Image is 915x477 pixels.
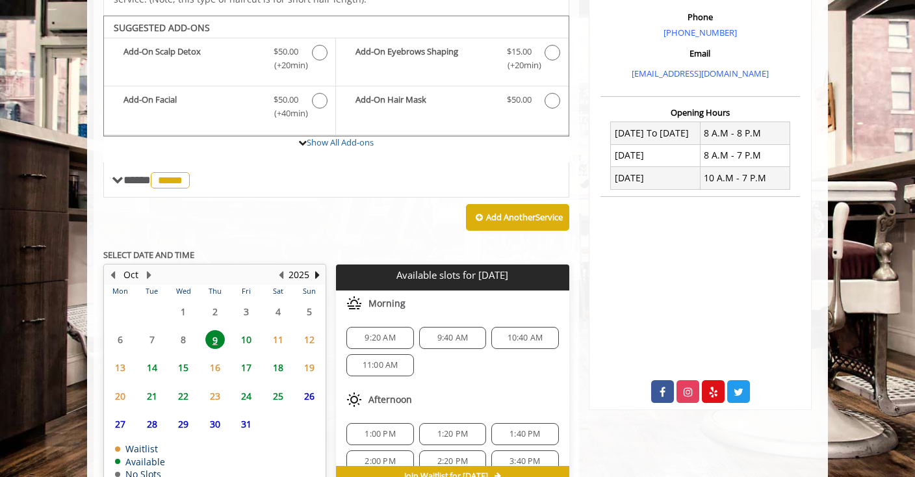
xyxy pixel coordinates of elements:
[199,326,230,354] td: Select day9
[142,415,162,433] span: 28
[611,122,701,144] td: [DATE] To [DATE]
[604,49,797,58] h3: Email
[294,381,326,409] td: Select day26
[105,285,136,298] th: Mon
[508,333,543,343] span: 10:40 AM
[237,415,256,433] span: 31
[368,394,412,405] span: Afternoon
[294,285,326,298] th: Sun
[174,387,193,406] span: 22
[262,354,293,381] td: Select day18
[268,358,288,377] span: 18
[168,410,199,438] td: Select day29
[363,360,398,370] span: 11:00 AM
[294,326,326,354] td: Select day12
[700,167,790,189] td: 10 A.M - 7 P.M
[237,330,256,349] span: 10
[276,268,286,282] button: Previous Year
[205,415,225,433] span: 30
[300,330,319,349] span: 12
[342,93,561,112] label: Add-On Hair Mask
[419,423,486,445] div: 1:20 PM
[346,327,413,349] div: 9:20 AM
[199,381,230,409] td: Select day23
[491,423,558,445] div: 1:40 PM
[300,387,319,406] span: 26
[199,410,230,438] td: Select day30
[491,327,558,349] div: 10:40 AM
[144,268,154,282] button: Next Month
[205,387,225,406] span: 23
[262,326,293,354] td: Select day11
[237,387,256,406] span: 24
[123,45,261,72] b: Add-On Scalp Detox
[509,429,540,439] span: 1:40 PM
[437,333,468,343] span: 9:40 AM
[105,410,136,438] td: Select day27
[103,16,569,136] div: The Made Man Haircut And Beard Trim Add-onS
[174,358,193,377] span: 15
[419,450,486,472] div: 2:20 PM
[664,27,737,38] a: [PHONE_NUMBER]
[115,444,165,454] td: Waitlist
[289,268,309,282] button: 2025
[491,450,558,472] div: 3:40 PM
[123,93,261,120] b: Add-On Facial
[507,93,532,107] span: $50.00
[611,144,701,166] td: [DATE]
[355,93,493,109] b: Add-On Hair Mask
[168,381,199,409] td: Select day22
[105,381,136,409] td: Select day20
[466,204,569,231] button: Add AnotherService
[103,249,194,261] b: SELECT DATE AND TIME
[346,450,413,472] div: 2:00 PM
[437,456,468,467] span: 2:20 PM
[507,45,532,58] span: $15.00
[267,58,305,72] span: (+20min )
[268,387,288,406] span: 25
[365,429,395,439] span: 1:00 PM
[700,144,790,166] td: 8 A.M - 7 P.M
[368,298,406,309] span: Morning
[294,354,326,381] td: Select day19
[437,429,468,439] span: 1:20 PM
[231,326,262,354] td: Select day10
[123,268,138,282] button: Oct
[312,268,322,282] button: Next Year
[346,423,413,445] div: 1:00 PM
[168,354,199,381] td: Select day15
[142,358,162,377] span: 14
[419,327,486,349] div: 9:40 AM
[237,358,256,377] span: 17
[110,45,329,75] label: Add-On Scalp Detox
[105,354,136,381] td: Select day13
[274,93,298,107] span: $50.00
[107,268,118,282] button: Previous Month
[115,457,165,467] td: Available
[365,456,395,467] span: 2:00 PM
[262,285,293,298] th: Sat
[346,296,362,311] img: morning slots
[262,381,293,409] td: Select day25
[231,285,262,298] th: Fri
[604,12,797,21] h3: Phone
[199,285,230,298] th: Thu
[199,354,230,381] td: Select day16
[267,107,305,120] span: (+40min )
[142,387,162,406] span: 21
[110,93,329,123] label: Add-On Facial
[231,354,262,381] td: Select day17
[365,333,395,343] span: 9:20 AM
[600,108,800,117] h3: Opening Hours
[300,358,319,377] span: 19
[346,354,413,376] div: 11:00 AM
[110,358,130,377] span: 13
[355,45,493,72] b: Add-On Eyebrows Shaping
[136,285,167,298] th: Tue
[632,68,769,79] a: [EMAIL_ADDRESS][DOMAIN_NAME]
[700,122,790,144] td: 8 A.M - 8 P.M
[307,136,374,148] a: Show All Add-ons
[274,45,298,58] span: $50.00
[136,410,167,438] td: Select day28
[205,358,225,377] span: 16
